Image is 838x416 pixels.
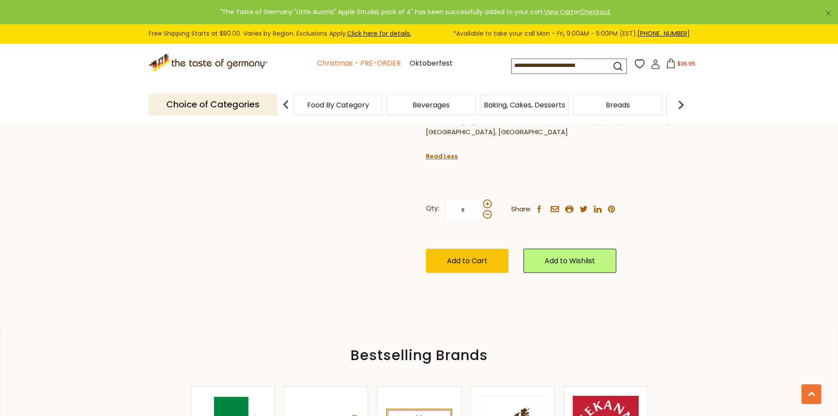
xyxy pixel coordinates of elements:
[672,96,690,114] img: next arrow
[511,204,531,215] span: Share:
[7,7,824,17] div: "The Taste of Germany "Little Austria" Apple Strudel, pack of 4" has been successfully added to y...
[426,249,509,273] button: Add to Cart
[447,256,487,266] span: Add to Cart
[662,59,699,72] button: $36.95
[347,29,411,38] a: Click here for details.
[544,7,574,16] a: View Cart
[445,198,481,222] input: Qty:
[426,203,439,214] strong: Qty:
[149,94,277,115] p: Choice of Categories
[826,11,831,16] a: ×
[277,96,295,114] img: previous arrow
[317,58,401,70] a: Christmas - PRE-ORDER
[484,102,565,108] a: Baking, Cakes, Desserts
[307,102,369,108] a: Food By Category
[426,152,458,161] a: Read Less
[0,350,838,360] div: Bestselling Brands
[580,7,610,16] a: Checkout
[149,29,690,39] div: Free Shipping Starts at $80.00. Varies by Region. Exclusions Apply.
[453,29,690,39] span: *Available to take your call Mon - Fri, 9:00AM - 5:00PM (EST).
[523,249,616,273] a: Add to Wishlist
[637,29,690,38] a: [PHONE_NUMBER]
[410,58,453,70] a: Oktoberfest
[413,102,450,108] a: Beverages
[426,116,683,138] p: Made locally by "Litte Austria" owners [PERSON_NAME] and [PERSON_NAME] in [GEOGRAPHIC_DATA], [GEO...
[677,60,695,67] span: $36.95
[606,102,630,108] a: Breads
